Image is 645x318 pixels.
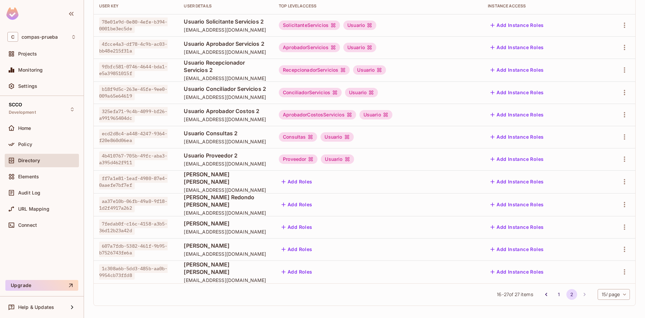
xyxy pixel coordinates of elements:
div: Top Level Access [279,3,477,9]
span: [PERSON_NAME] [184,242,268,249]
span: Usuario Solicitante Servicios 2 [184,18,268,25]
span: Usuario Proveedor 2 [184,152,268,159]
div: Usuario [343,21,376,30]
button: Add Instance Roles [488,244,546,255]
div: User Details [184,3,268,9]
button: Add Roles [279,244,315,255]
span: 607a7fdb-5382-461f-9b95-b7526743fe6a [99,242,168,257]
span: [PERSON_NAME] Redondo [PERSON_NAME] [184,193,268,208]
span: [PERSON_NAME] [PERSON_NAME] [184,171,268,185]
div: RecepcionadorServicios [279,65,350,75]
span: [EMAIL_ADDRESS][DOMAIN_NAME] [184,49,268,55]
span: C [7,32,18,42]
span: 9fbfc581-0746-4644-bda1-e5a39851015f [99,62,168,78]
button: Go to previous page [541,289,552,300]
div: Usuario [359,110,392,119]
button: page 2 [566,289,577,300]
span: Settings [18,83,37,89]
button: Add Instance Roles [488,42,546,53]
button: Add Roles [279,176,315,187]
span: Usuario Consultas 2 [184,130,268,137]
button: Add Roles [279,199,315,210]
div: Usuario [321,154,354,164]
span: [EMAIL_ADDRESS][DOMAIN_NAME] [184,251,268,257]
span: [EMAIL_ADDRESS][DOMAIN_NAME] [184,161,268,167]
div: User Key [99,3,173,9]
span: [EMAIL_ADDRESS][DOMAIN_NAME] [184,277,268,283]
button: Go to page 1 [554,289,564,300]
span: Usuario Aprobador Costos 2 [184,107,268,115]
span: Audit Log [18,190,40,196]
span: URL Mapping [18,206,49,212]
span: Usuario Conciliador Servicios 2 [184,85,268,93]
button: Add Instance Roles [488,87,546,98]
span: 16 - 27 of 27 items [497,291,533,298]
span: 7fedab0f-c16c-4158-a3b5-36d12b23a42d [99,219,168,235]
span: [EMAIL_ADDRESS][DOMAIN_NAME] [184,116,268,122]
span: SCCO [9,102,23,107]
img: SReyMgAAAABJRU5ErkJggg== [6,7,18,20]
span: Monitoring [18,67,43,73]
span: [EMAIL_ADDRESS][DOMAIN_NAME] [184,187,268,193]
button: Add Instance Roles [488,109,546,120]
div: Usuario [353,65,386,75]
button: Add Instance Roles [488,20,546,31]
span: ecd2d8c4-a448-4247-9364-f20e860d06ea [99,129,168,145]
div: 15 / page [598,289,630,300]
div: Instance Access [488,3,594,9]
span: ff7a1e81-1eaf-4980-87e4-0aaefe7bf7ef [99,174,168,189]
span: [EMAIL_ADDRESS][DOMAIN_NAME] [184,228,268,235]
button: Add Instance Roles [488,176,546,187]
span: Help & Updates [18,305,54,310]
div: ConciliadorServicios [279,88,342,97]
span: 78e01e9d-0e80-4efe-b394-0001be3ec5de [99,17,168,33]
div: Usuario [320,132,353,142]
div: Usuario [343,43,376,52]
span: [PERSON_NAME] [PERSON_NAME] [184,261,268,276]
span: 1c308a6b-5dd3-485b-aa0b-9954cb73ffd8 [99,264,168,280]
button: Add Instance Roles [488,65,546,75]
div: Consultas [279,132,317,142]
div: AprobadorServicios [279,43,340,52]
button: Add Instance Roles [488,154,546,165]
button: Add Instance Roles [488,222,546,233]
button: Upgrade [5,280,78,291]
span: Elements [18,174,39,179]
span: b18f9d5c-263e-45fe-9ee0-009a65e64619 [99,85,168,100]
button: Add Roles [279,222,315,233]
div: Proveedor [279,154,317,164]
span: Usuario Recepcionador Servicios 2 [184,59,268,74]
span: Directory [18,158,40,163]
button: Add Instance Roles [488,132,546,142]
span: [PERSON_NAME] [184,220,268,227]
div: AprobadorCostosServicios [279,110,356,119]
span: [EMAIL_ADDRESS][DOMAIN_NAME] [184,138,268,145]
span: Development [9,110,36,115]
button: Add Instance Roles [488,199,546,210]
nav: pagination navigation [540,289,591,300]
button: Add Roles [279,267,315,277]
span: [EMAIL_ADDRESS][DOMAIN_NAME] [184,27,268,33]
button: Add Instance Roles [488,267,546,277]
span: [EMAIL_ADDRESS][DOMAIN_NAME] [184,94,268,100]
span: 325efa71-9c4b-4099-bf26-a991965404dc [99,107,168,122]
div: Usuario [345,88,378,97]
span: Projects [18,51,37,57]
span: Connect [18,222,37,228]
span: Workspace: compas-prueba [21,34,58,40]
span: [EMAIL_ADDRESS][DOMAIN_NAME] [184,75,268,81]
span: [EMAIL_ADDRESS][DOMAIN_NAME] [184,210,268,216]
span: 4b410767-705b-49fc-aba3-a395d462f911 [99,151,168,167]
span: Policy [18,142,32,147]
span: Home [18,126,31,131]
div: SolicitanteServicios [279,21,340,30]
span: Usuario Aprobador Servicios 2 [184,40,268,47]
span: aa37e10b-06fb-49a0-9f18-1d2f4917a262 [99,197,168,212]
span: 4fcce4a3-df78-4c9b-ac03-bb48e215f31a [99,40,168,55]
